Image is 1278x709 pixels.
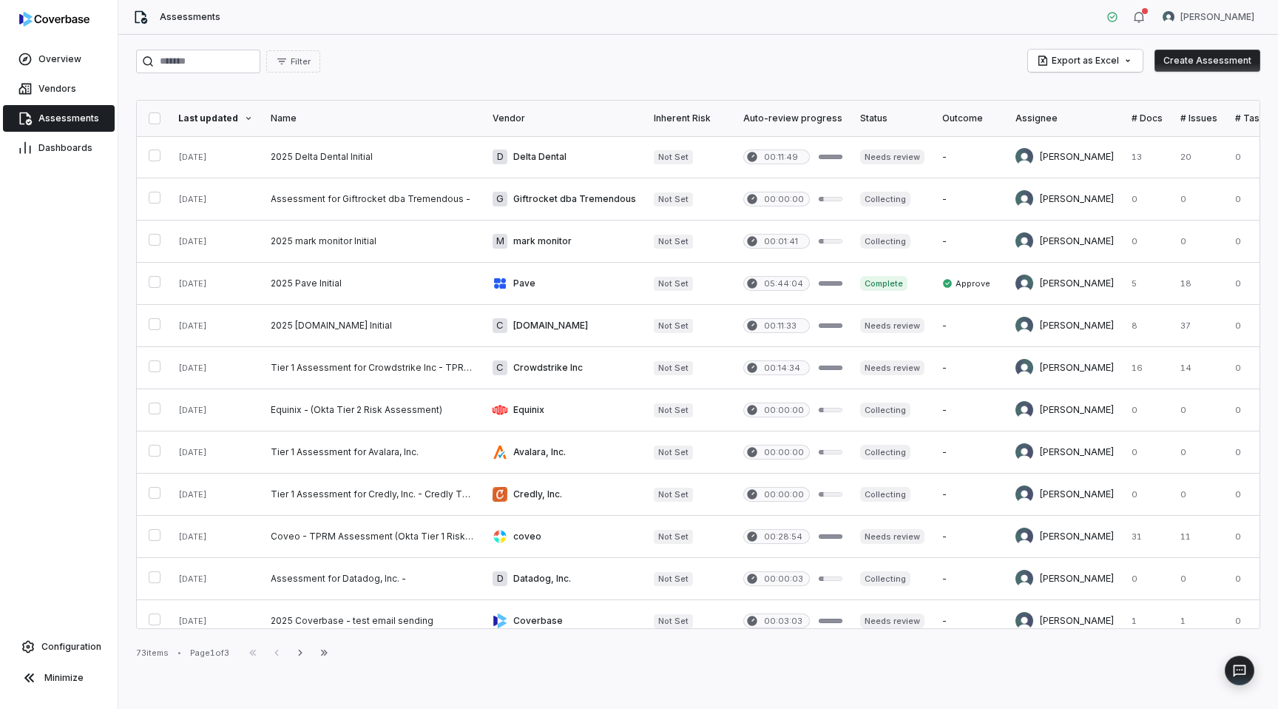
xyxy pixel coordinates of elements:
img: Adeola Ajiginni avatar [1015,275,1033,292]
div: Vendor [493,112,636,124]
span: [PERSON_NAME] [1180,11,1254,23]
td: - [933,136,1007,178]
div: Assignee [1015,112,1114,124]
div: Status [860,112,924,124]
td: - [933,600,1007,642]
a: Dashboards [3,135,115,161]
img: Samuel Folarin avatar [1015,401,1033,419]
div: • [177,648,181,658]
div: Last updated [178,112,253,124]
td: - [933,558,1007,600]
img: Sayantan Bhattacherjee avatar [1015,317,1033,335]
td: - [933,431,1007,474]
img: Sayantan Bhattacherjee avatar [1015,232,1033,250]
span: Assessments [38,112,99,124]
td: - [933,474,1007,516]
span: Dashboards [38,142,92,154]
td: - [933,305,1007,347]
div: Name [271,112,475,124]
td: - [933,389,1007,431]
div: Inherent Risk [654,112,726,124]
div: # Tasks [1235,112,1270,124]
td: - [933,178,1007,221]
span: Overview [38,53,81,65]
img: Samuel Folarin avatar [1015,612,1033,630]
img: Samuel Folarin avatar [1015,528,1033,545]
a: Overview [3,46,115,73]
button: Minimize [6,663,112,693]
img: Sayantan Bhattacherjee avatar [1015,570,1033,588]
span: Minimize [44,672,84,684]
td: - [933,347,1007,389]
td: - [933,221,1007,263]
img: Adeola Ajiginni avatar [1015,359,1033,377]
a: Assessments [3,105,115,132]
button: Filter [266,50,320,73]
td: - [933,516,1007,558]
img: Sayantan Bhattacherjee avatar [1015,190,1033,208]
a: Vendors [3,75,115,102]
button: Create Assessment [1154,50,1260,72]
img: Sayantan Bhattacherjee avatar [1015,148,1033,166]
button: Export as Excel [1028,50,1143,72]
div: Auto-review progress [743,112,842,124]
div: # Docs [1132,112,1163,124]
img: Samuel Folarin avatar [1015,485,1033,503]
a: Configuration [6,634,112,660]
div: Page 1 of 3 [190,648,229,659]
span: Vendors [38,83,76,95]
img: Samuel Folarin avatar [1015,443,1033,461]
div: 73 items [136,648,169,659]
img: Sayantan Bhattacherjee avatar [1163,11,1174,23]
span: Filter [291,56,311,67]
button: Sayantan Bhattacherjee avatar[PERSON_NAME] [1154,6,1263,28]
img: logo-D7KZi-bG.svg [19,12,89,27]
span: Configuration [41,641,101,653]
div: Outcome [942,112,998,124]
div: # Issues [1180,112,1217,124]
span: Assessments [160,11,220,23]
